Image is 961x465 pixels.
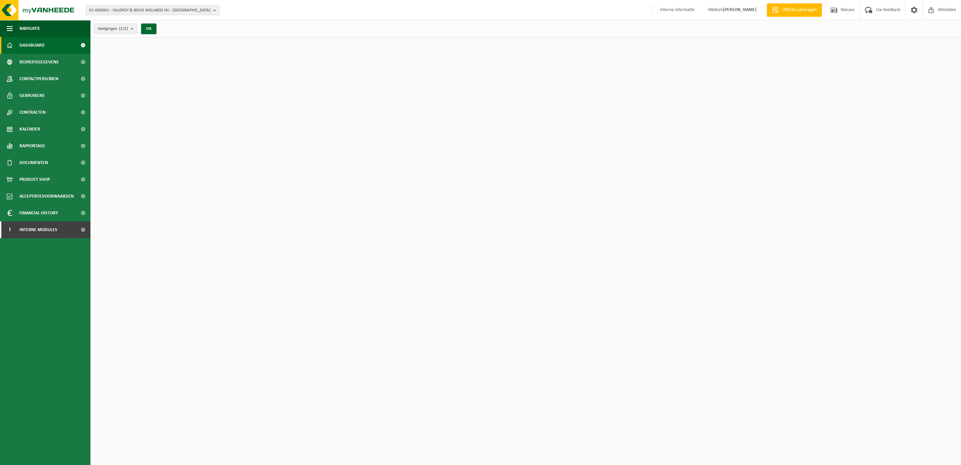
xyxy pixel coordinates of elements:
[19,138,45,154] span: Rapportage
[19,104,46,121] span: Contracten
[19,154,48,171] span: Documenten
[7,221,13,238] span: I
[19,37,45,54] span: Dashboard
[19,54,59,70] span: Bedrijfsgegevens
[85,5,219,15] button: 01-000001 - VILLEROY & BOCH WELLNESS NV - [GEOGRAPHIC_DATA]
[89,5,210,15] span: 01-000001 - VILLEROY & BOCH WELLNESS NV - [GEOGRAPHIC_DATA]
[19,188,74,205] span: Acceptatievoorwaarden
[19,70,58,87] span: Contactpersonen
[650,5,695,15] label: Interne informatie
[19,87,45,104] span: Gebruikers
[19,20,40,37] span: Navigatie
[98,24,128,34] span: Vestigingen
[780,7,819,13] span: Offerte aanvragen
[141,23,156,34] button: OK
[19,171,50,188] span: Product Shop
[723,7,757,12] strong: [PERSON_NAME]
[19,121,40,138] span: Kalender
[19,221,57,238] span: Interne modules
[94,23,137,34] button: Vestigingen(2/2)
[767,3,822,17] a: Offerte aanvragen
[19,205,58,221] span: Financial History
[119,27,128,31] count: (2/2)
